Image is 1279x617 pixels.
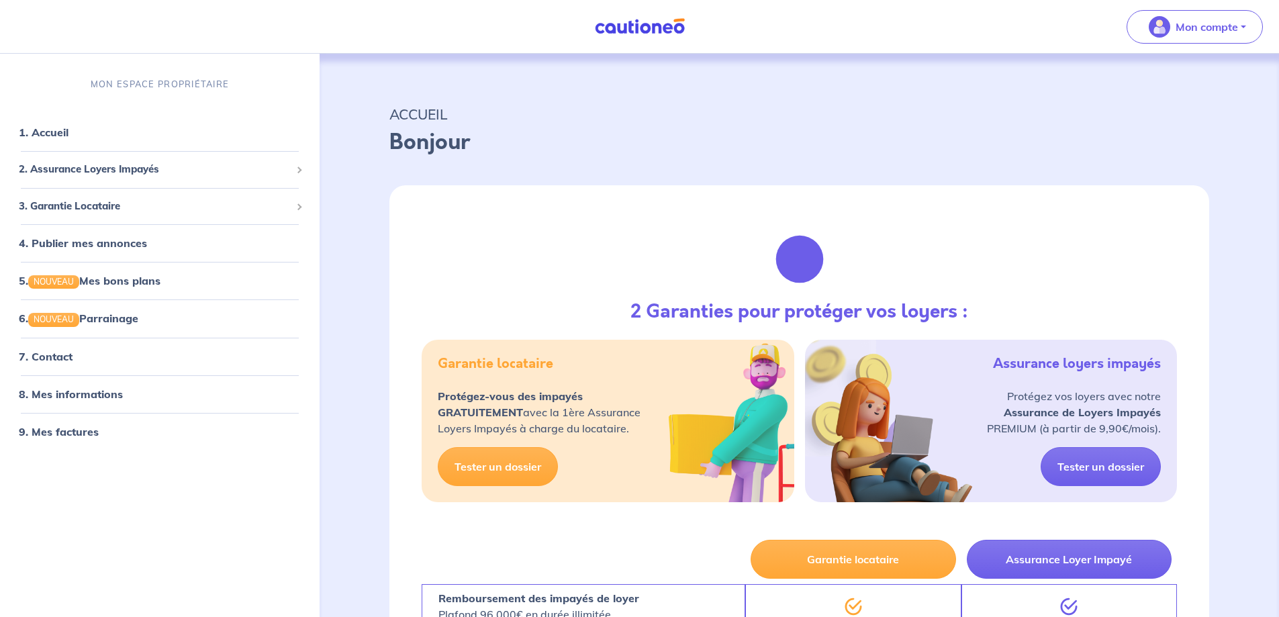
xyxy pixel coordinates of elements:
[5,267,314,294] div: 5.NOUVEAUMes bons plans
[589,18,690,35] img: Cautioneo
[1149,16,1170,38] img: illu_account_valid_menu.svg
[1004,406,1161,419] strong: Assurance de Loyers Impayés
[389,102,1209,126] p: ACCUEIL
[438,389,583,419] strong: Protégez-vous des impayés GRATUITEMENT
[19,349,73,363] a: 7. Contact
[19,236,147,250] a: 4. Publier mes annonces
[19,199,291,214] span: 3. Garantie Locataire
[5,119,314,146] div: 1. Accueil
[1127,10,1263,44] button: illu_account_valid_menu.svgMon compte
[987,388,1161,436] p: Protégez vos loyers avec notre PREMIUM (à partir de 9,90€/mois).
[5,193,314,220] div: 3. Garantie Locataire
[993,356,1161,372] h5: Assurance loyers impayés
[5,305,314,332] div: 6.NOUVEAUParrainage
[438,591,639,605] strong: Remboursement des impayés de loyer
[630,301,968,324] h3: 2 Garanties pour protéger vos loyers :
[5,418,314,444] div: 9. Mes factures
[19,424,99,438] a: 9. Mes factures
[763,223,836,295] img: justif-loupe
[19,387,123,400] a: 8. Mes informations
[438,388,641,436] p: avec la 1ère Assurance Loyers Impayés à charge du locataire.
[5,230,314,256] div: 4. Publier mes annonces
[91,78,229,91] p: MON ESPACE PROPRIÉTAIRE
[438,356,553,372] h5: Garantie locataire
[967,540,1172,579] button: Assurance Loyer Impayé
[19,312,138,325] a: 6.NOUVEAUParrainage
[19,162,291,177] span: 2. Assurance Loyers Impayés
[5,342,314,369] div: 7. Contact
[19,274,160,287] a: 5.NOUVEAUMes bons plans
[751,540,955,579] button: Garantie locataire
[438,447,558,486] a: Tester un dossier
[1041,447,1161,486] a: Tester un dossier
[5,156,314,183] div: 2. Assurance Loyers Impayés
[5,380,314,407] div: 8. Mes informations
[389,126,1209,158] p: Bonjour
[19,126,68,139] a: 1. Accueil
[1176,19,1238,35] p: Mon compte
